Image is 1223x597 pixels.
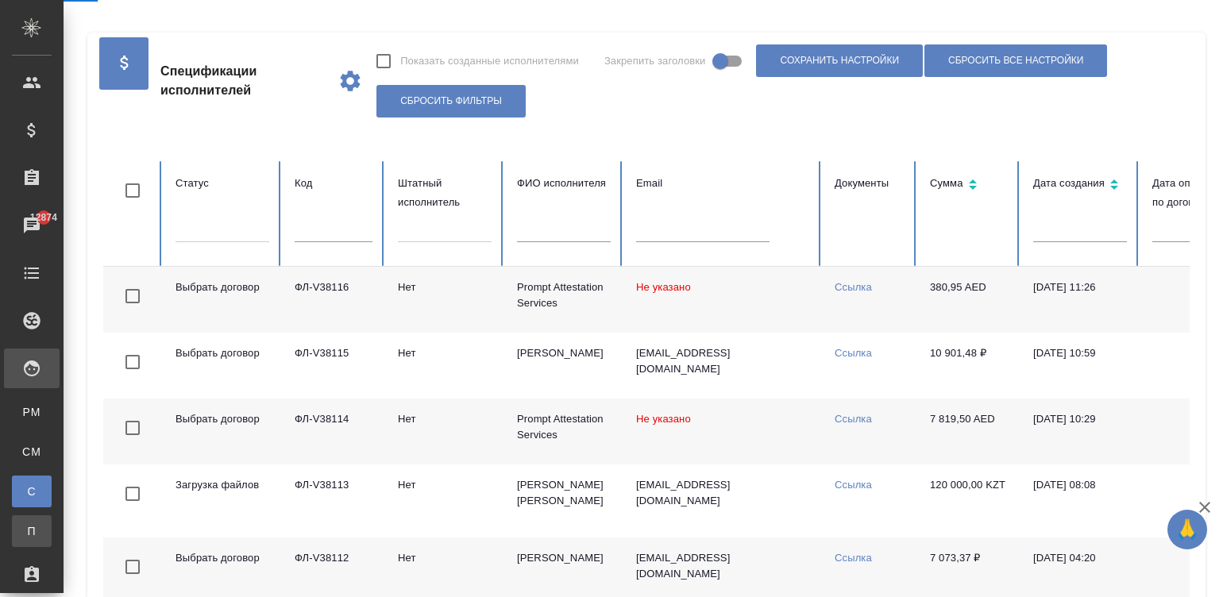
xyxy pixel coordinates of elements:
a: П [12,515,52,547]
td: Загрузка файлов [163,464,282,537]
div: Штатный исполнитель [398,174,492,212]
a: С [12,476,52,507]
span: Toggle Row Selected [116,550,149,584]
button: Сбросить фильтры [376,85,526,117]
span: С [20,483,44,499]
td: Нет [385,464,504,537]
span: Не указано [636,281,691,293]
td: 120 000,00 KZT [917,464,1020,537]
span: Сбросить фильтры [400,94,502,108]
button: 🙏 [1167,510,1207,549]
span: Toggle Row Selected [116,477,149,510]
div: ФИО исполнителя [517,174,611,193]
td: Выбрать договор [163,267,282,333]
span: Сбросить все настройки [948,54,1083,67]
span: Показать созданные исполнителями [400,53,579,69]
span: 🙏 [1174,513,1201,546]
span: Toggle Row Selected [116,279,149,313]
span: Закрепить заголовки [604,53,706,69]
a: PM [12,396,52,428]
td: ФЛ-V38114 [282,399,385,464]
span: Спецификации исполнителей [160,62,325,100]
span: CM [20,444,44,460]
td: Prompt Attestation Services [504,399,623,464]
div: Сортировка [930,174,1008,197]
td: 7 819,50 AED [917,399,1020,464]
td: [DATE] 10:59 [1020,333,1140,399]
div: Статус [176,174,269,193]
td: Выбрать договор [163,399,282,464]
td: Нет [385,333,504,399]
span: Не указано [636,413,691,425]
td: 380,95 AED [917,267,1020,333]
td: ФЛ-V38115 [282,333,385,399]
td: [EMAIL_ADDRESS][DOMAIN_NAME] [623,333,822,399]
span: PM [20,404,44,420]
a: Ссылка [835,347,872,359]
div: Код [295,174,372,193]
td: ФЛ-V38113 [282,464,385,537]
td: Нет [385,399,504,464]
td: [DATE] 10:29 [1020,399,1140,464]
td: [PERSON_NAME] [PERSON_NAME] [504,464,623,537]
td: Нет [385,267,504,333]
a: Ссылка [835,281,872,293]
td: 10 901,48 ₽ [917,333,1020,399]
div: Документы [835,174,905,193]
td: [EMAIL_ADDRESS][DOMAIN_NAME] [623,464,822,537]
span: Toggle Row Selected [116,345,149,379]
button: Сбросить все настройки [924,44,1107,77]
span: П [20,523,44,539]
button: Сохранить настройки [756,44,923,77]
span: Toggle Row Selected [116,411,149,445]
a: Ссылка [835,552,872,564]
td: Выбрать договор [163,333,282,399]
span: 12874 [21,210,67,225]
a: CM [12,436,52,468]
a: Ссылка [835,413,872,425]
td: ФЛ-V38116 [282,267,385,333]
td: [DATE] 08:08 [1020,464,1140,537]
div: Email [636,174,809,193]
td: [DATE] 11:26 [1020,267,1140,333]
span: Сохранить настройки [780,54,899,67]
a: Ссылка [835,479,872,491]
td: Prompt Attestation Services [504,267,623,333]
td: [PERSON_NAME] [504,333,623,399]
div: Сортировка [1033,174,1127,197]
a: 12874 [4,206,60,245]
